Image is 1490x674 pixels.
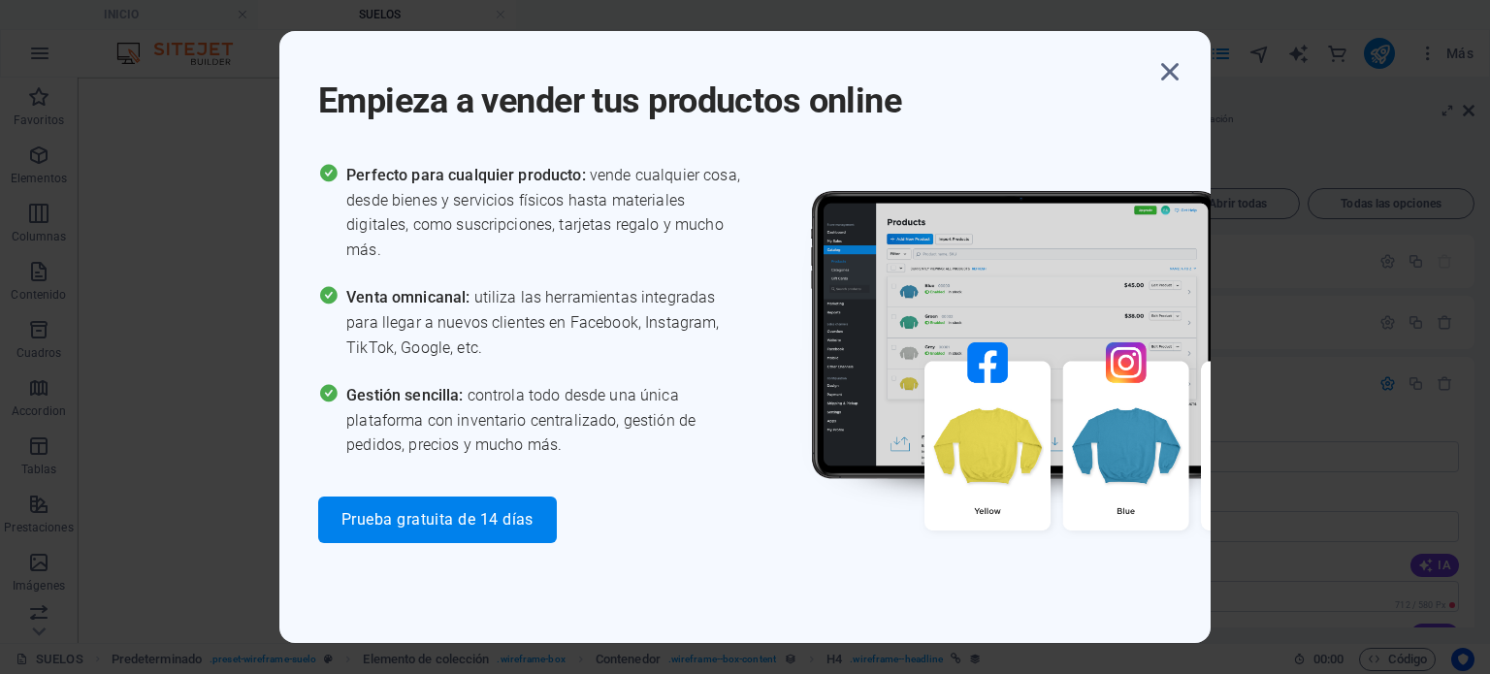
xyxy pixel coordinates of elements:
[346,285,745,360] span: utiliza las herramientas integradas para llegar a nuevos clientes en Facebook, Instagram, TikTok,...
[346,386,468,404] span: Gestión sencilla:
[346,166,590,184] span: Perfecto para cualquier producto:
[346,383,745,458] span: controla todo desde una única plataforma con inventario centralizado, gestión de pedidos, precios...
[346,163,745,262] span: vende cualquier cosa, desde bienes y servicios físicos hasta materiales digitales, como suscripci...
[346,288,473,306] span: Venta omnicanal:
[779,163,1361,587] img: promo_image.png
[341,512,534,528] span: Prueba gratuita de 14 días
[318,54,1152,124] h1: Empieza a vender tus productos online
[318,497,557,543] button: Prueba gratuita de 14 días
